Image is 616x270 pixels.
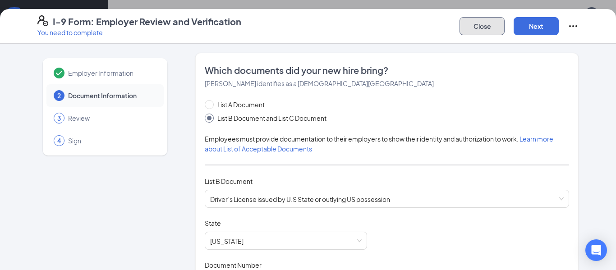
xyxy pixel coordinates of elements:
span: Employees must provide documentation to their employers to show their identity and authorization ... [205,135,553,153]
div: Open Intercom Messenger [585,239,607,261]
span: Which documents did your new hire bring? [205,64,569,77]
span: State [205,219,221,228]
span: Sign [68,136,155,145]
span: Missouri [210,232,362,249]
span: Review [68,114,155,123]
svg: Checkmark [54,68,64,78]
span: List A Document [214,100,268,110]
span: 4 [57,136,61,145]
span: List B Document and List C Document [214,113,330,123]
span: Employer Information [68,69,155,78]
span: 3 [57,114,61,123]
span: 2 [57,91,61,100]
svg: Ellipses [568,21,579,32]
span: Document Information [68,91,155,100]
span: Driver’s License issued by U.S State or outlying US possession [210,190,564,207]
span: Document Number [205,261,262,270]
span: List B Document [205,177,253,185]
button: Next [514,17,559,35]
span: [PERSON_NAME] identifies as a [DEMOGRAPHIC_DATA][GEOGRAPHIC_DATA] [205,79,434,87]
svg: FormI9EVerifyIcon [37,15,48,26]
p: You need to complete [37,28,241,37]
h4: I-9 Form: Employer Review and Verification [53,15,241,28]
button: Close [460,17,505,35]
